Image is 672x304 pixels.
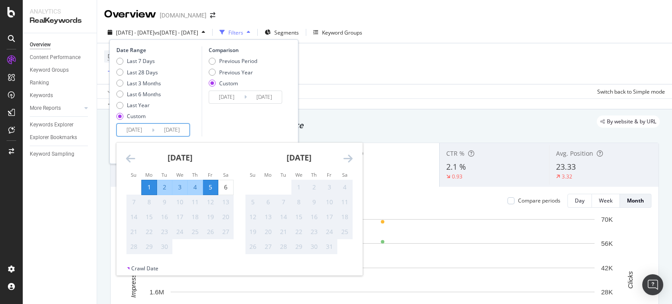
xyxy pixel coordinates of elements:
[446,161,466,172] span: 2.1 %
[30,133,91,142] a: Explorer Bookmarks
[203,210,218,224] td: Not available. Friday, September 19, 2025
[108,52,124,60] span: Device
[219,57,257,65] div: Previous Period
[126,195,142,210] td: Not available. Sunday, September 7, 2025
[150,288,164,296] text: 1.6M
[337,227,352,236] div: 25
[188,224,203,239] td: Not available. Thursday, September 25, 2025
[142,242,157,251] div: 29
[188,213,203,221] div: 18
[30,150,91,159] a: Keyword Sampling
[295,171,302,178] small: We
[161,171,167,178] small: Tu
[218,210,234,224] td: Not available. Saturday, September 20, 2025
[592,194,620,208] button: Week
[322,29,362,36] div: Keyword Groups
[157,213,172,221] div: 16
[157,227,172,236] div: 23
[261,239,276,254] td: Not available. Monday, October 27, 2025
[562,173,572,180] div: 3.32
[310,25,366,39] button: Keyword Groups
[203,224,218,239] td: Not available. Friday, September 26, 2025
[223,171,228,178] small: Sa
[104,7,156,22] div: Overview
[218,183,233,192] div: 6
[219,69,253,76] div: Previous Year
[322,227,337,236] div: 24
[245,224,261,239] td: Not available. Sunday, October 19, 2025
[142,183,157,192] div: 1
[142,239,157,254] td: Not available. Monday, September 29, 2025
[157,183,172,192] div: 2
[219,80,238,87] div: Custom
[203,227,218,236] div: 26
[30,16,90,26] div: RealKeywords
[291,239,307,254] td: Not available. Wednesday, October 29, 2025
[276,242,291,251] div: 28
[307,224,322,239] td: Not available. Thursday, October 23, 2025
[342,171,347,178] small: Sa
[276,198,291,206] div: 7
[291,213,306,221] div: 15
[172,180,188,195] td: Selected. Wednesday, September 3, 2025
[154,124,189,136] input: End Date
[131,265,158,272] div: Crawl Date
[627,197,644,204] div: Month
[127,101,150,109] div: Last Year
[291,183,306,192] div: 1
[261,195,276,210] td: Not available. Monday, October 6, 2025
[245,213,260,221] div: 12
[245,227,260,236] div: 19
[276,195,291,210] td: Not available. Tuesday, October 7, 2025
[261,210,276,224] td: Not available. Monday, October 13, 2025
[597,115,660,128] div: legacy label
[601,240,613,247] text: 56K
[203,195,218,210] td: Not available. Friday, September 12, 2025
[30,40,51,49] div: Overview
[203,198,218,206] div: 12
[276,239,291,254] td: Not available. Tuesday, October 28, 2025
[452,173,462,180] div: 0.93
[142,227,157,236] div: 22
[210,12,215,18] div: arrow-right-arrow-left
[168,152,192,163] strong: [DATE]
[307,213,322,221] div: 16
[264,171,272,178] small: Mo
[192,171,198,178] small: Th
[172,224,188,239] td: Not available. Wednesday, September 24, 2025
[127,112,146,120] div: Custom
[276,227,291,236] div: 21
[126,227,141,236] div: 21
[327,171,332,178] small: Fr
[274,29,299,36] span: Segments
[307,227,322,236] div: 23
[30,91,91,100] a: Keywords
[142,210,157,224] td: Not available. Monday, September 15, 2025
[30,104,82,113] a: More Reports
[322,239,337,254] td: Not available. Friday, October 31, 2025
[209,69,257,76] div: Previous Year
[322,180,337,195] td: Not available. Friday, October 3, 2025
[307,198,322,206] div: 9
[172,210,188,224] td: Not available. Wednesday, September 17, 2025
[322,224,337,239] td: Not available. Friday, October 24, 2025
[518,197,560,204] div: Compare periods
[104,25,209,39] button: [DATE] - [DATE]vs[DATE] - [DATE]
[307,242,322,251] div: 30
[188,210,203,224] td: Not available. Thursday, September 18, 2025
[343,153,353,164] div: Move forward to switch to the next month.
[337,224,353,239] td: Not available. Saturday, October 25, 2025
[30,120,91,129] a: Keywords Explorer
[218,227,233,236] div: 27
[127,80,161,87] div: Last 3 Months
[311,171,317,178] small: Th
[188,180,203,195] td: Selected. Thursday, September 4, 2025
[116,143,362,265] div: Calendar
[176,171,183,178] small: We
[188,195,203,210] td: Not available. Thursday, September 11, 2025
[116,91,161,98] div: Last 6 Months
[203,183,218,192] div: 5
[626,271,634,288] text: Clicks
[209,91,244,103] input: Start Date
[594,84,665,98] button: Switch back to Simple mode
